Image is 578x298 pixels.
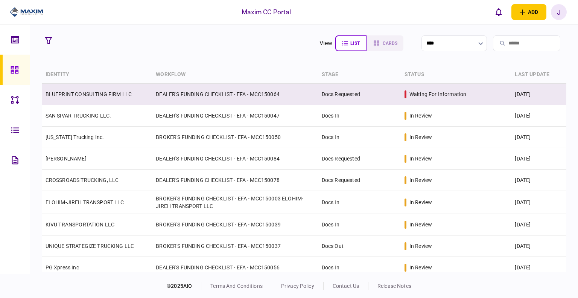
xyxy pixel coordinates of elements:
div: in review [409,133,432,141]
td: BROKER'S FUNDING CHECKLIST - EFA - MCC150039 [152,214,318,235]
div: in review [409,242,432,250]
th: stage [318,66,401,84]
button: open notifications list [491,4,507,20]
td: Docs Requested [318,84,401,105]
button: cards [367,35,403,51]
td: [DATE] [511,214,566,235]
td: Docs In [318,191,401,214]
a: ELOHIM-JIREH TRANSPORT LLC [46,199,124,205]
a: privacy policy [281,283,314,289]
th: status [401,66,511,84]
th: workflow [152,66,318,84]
td: [DATE] [511,148,566,170]
td: DEALER'S FUNDING CHECKLIST - EFA - MCC150064 [152,84,318,105]
td: DEALER'S FUNDING CHECKLIST - EFA - MCC150078 [152,170,318,191]
td: [DATE] [511,84,566,105]
span: cards [383,41,397,46]
td: BROKER'S FUNDING CHECKLIST - EFA - MCC150003 ELOHIM-JIREH TRANSPORT LLC [152,191,318,214]
div: in review [409,264,432,271]
button: J [551,4,567,20]
div: in review [409,221,432,228]
th: last update [511,66,566,84]
div: view [319,39,333,48]
td: Docs In [318,214,401,235]
button: open adding identity options [511,4,546,20]
td: [DATE] [511,105,566,127]
a: terms and conditions [210,283,263,289]
a: PG Xpress Inc [46,264,79,270]
button: list [335,35,367,51]
a: contact us [333,283,359,289]
div: in review [409,199,432,206]
td: DEALER'S FUNDING CHECKLIST - EFA - MCC150056 [152,257,318,278]
div: in review [409,176,432,184]
td: [DATE] [511,191,566,214]
div: in review [409,112,432,119]
div: © 2025 AIO [167,282,201,290]
td: Docs In [318,105,401,127]
td: BROKER'S FUNDING CHECKLIST - EFA - MCC150050 [152,127,318,148]
a: SAN SIVAR TRUCKING LLC. [46,113,111,119]
td: [DATE] [511,170,566,191]
td: Docs Requested [318,170,401,191]
div: waiting for information [409,90,466,98]
td: [DATE] [511,127,566,148]
a: [US_STATE] Trucking Inc. [46,134,104,140]
td: Docs In [318,127,401,148]
a: UNIQUE STRATEGIZE TRUCKING LLC [46,243,134,249]
td: Docs Requested [318,148,401,170]
span: list [350,41,360,46]
a: CROSSROADS TRUCKING, LLC [46,177,119,183]
td: [DATE] [511,235,566,257]
td: Docs Out [318,235,401,257]
div: in review [409,155,432,162]
a: [PERSON_NAME] [46,156,87,162]
img: client company logo [10,6,43,18]
th: identity [42,66,152,84]
td: [DATE] [511,257,566,278]
a: KIVU TRANSPORTATION LLC [46,222,114,228]
a: BLUEPRINT CONSULTING FIRM LLC [46,91,132,97]
td: BROKER'S FUNDING CHECKLIST - EFA - MCC150037 [152,235,318,257]
td: DEALER'S FUNDING CHECKLIST - EFA - MCC150047 [152,105,318,127]
div: Maxim CC Portal [242,7,291,17]
td: Docs In [318,257,401,278]
td: DEALER'S FUNDING CHECKLIST - EFA - MCC150084 [152,148,318,170]
a: release notes [377,283,411,289]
